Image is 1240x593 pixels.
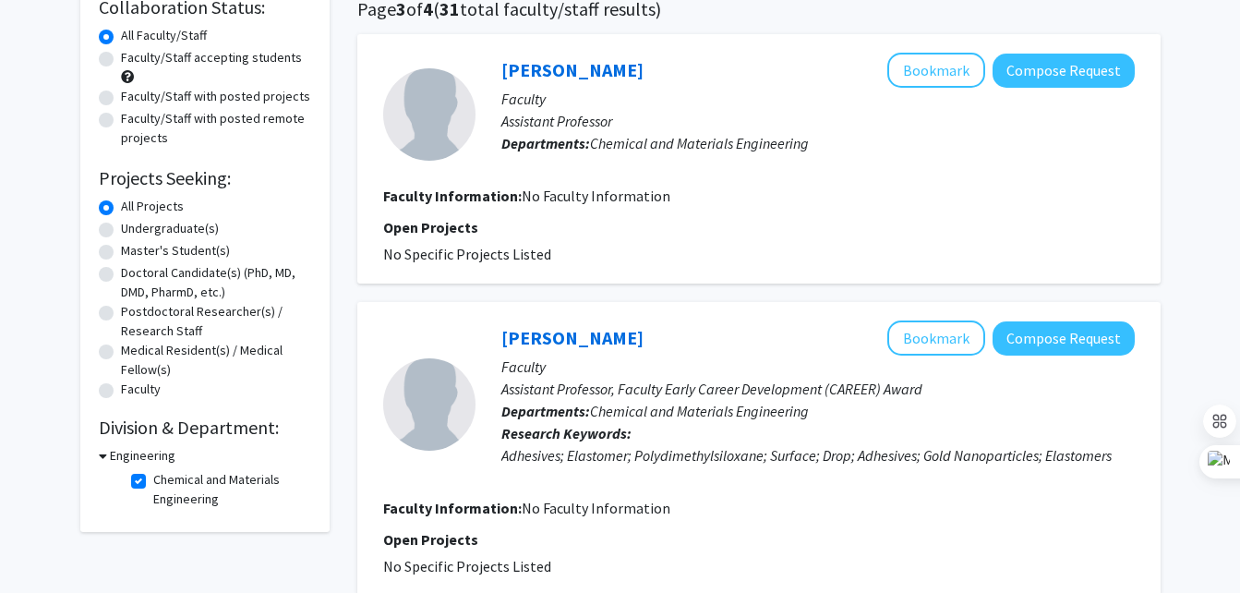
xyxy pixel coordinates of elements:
label: All Faculty/Staff [121,26,207,45]
p: Open Projects [383,528,1135,551]
iframe: Chat [14,510,78,579]
p: Assistant Professor [501,110,1135,132]
label: Faculty/Staff with posted projects [121,87,310,106]
button: Add Stephen Vicchio to Bookmarks [887,53,985,88]
span: Chemical and Materials Engineering [590,402,809,420]
span: Chemical and Materials Engineering [590,134,809,152]
b: Faculty Information: [383,499,522,517]
span: No Specific Projects Listed [383,557,551,575]
b: Faculty Information: [383,187,522,205]
a: [PERSON_NAME] [501,58,644,81]
a: [PERSON_NAME] [501,326,644,349]
p: Open Projects [383,216,1135,238]
b: Research Keywords: [501,424,632,442]
label: Faculty [121,380,161,399]
p: Assistant Professor, Faculty Early Career Development (CAREER) Award [501,378,1135,400]
label: Chemical and Materials Engineering [153,470,307,509]
span: No Faculty Information [522,499,670,517]
h2: Projects Seeking: [99,167,311,189]
p: Faculty [501,356,1135,378]
button: Compose Request to Jonathan Pham [993,321,1135,356]
label: Postdoctoral Researcher(s) / Research Staff [121,302,311,341]
label: Undergraduate(s) [121,219,219,238]
h2: Division & Department: [99,417,311,439]
label: Medical Resident(s) / Medical Fellow(s) [121,341,311,380]
label: Doctoral Candidate(s) (PhD, MD, DMD, PharmD, etc.) [121,263,311,302]
div: Adhesives; Elastomer; Polydimethylsiloxane; Surface; Drop; Adhesives; Gold Nanoparticles; Elastomers [501,444,1135,466]
label: Master's Student(s) [121,241,230,260]
b: Departments: [501,402,590,420]
label: Faculty/Staff with posted remote projects [121,109,311,148]
p: Faculty [501,88,1135,110]
button: Add Jonathan Pham to Bookmarks [887,321,985,356]
span: No Faculty Information [522,187,670,205]
span: No Specific Projects Listed [383,245,551,263]
label: All Projects [121,197,184,216]
label: Faculty/Staff accepting students [121,48,302,67]
h3: Engineering [110,446,175,466]
b: Departments: [501,134,590,152]
button: Compose Request to Stephen Vicchio [993,54,1135,88]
